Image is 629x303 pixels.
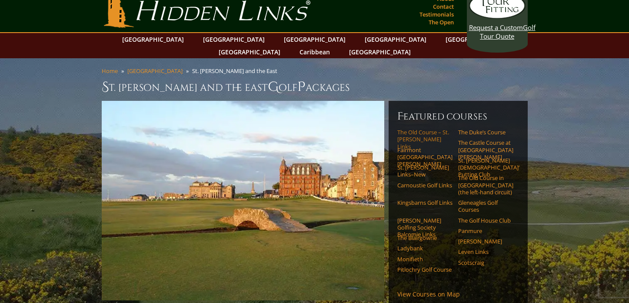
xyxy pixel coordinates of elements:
a: [GEOGRAPHIC_DATA] [345,46,415,58]
span: G [268,78,279,96]
a: Contact [431,0,456,13]
a: Kingsbarns Golf Links [397,199,453,206]
a: [GEOGRAPHIC_DATA] [280,33,350,46]
a: Leven Links [458,248,513,255]
a: The Old Course – St. [PERSON_NAME] Links [397,129,453,150]
a: [PERSON_NAME] [458,238,513,245]
a: The Castle Course at [GEOGRAPHIC_DATA][PERSON_NAME] [458,139,513,160]
li: St. [PERSON_NAME] and the East [192,67,281,75]
a: The Old Course in [GEOGRAPHIC_DATA] (the left-hand circuit) [458,174,513,196]
a: Home [102,67,118,75]
a: [GEOGRAPHIC_DATA] [214,46,285,58]
span: P [297,78,306,96]
a: Pitlochry Golf Course [397,266,453,273]
a: Monifieth [397,256,453,263]
a: [GEOGRAPHIC_DATA] [441,33,512,46]
a: Testimonials [417,8,456,20]
a: View Courses on Map [397,290,460,298]
a: [GEOGRAPHIC_DATA] [199,33,269,46]
a: Scotscraig [458,259,513,266]
a: Ladybank [397,245,453,252]
a: The Open [426,16,456,28]
a: St. [PERSON_NAME] Links–New [397,164,453,178]
a: Caribbean [295,46,334,58]
a: Fairmont [GEOGRAPHIC_DATA][PERSON_NAME] [397,147,453,168]
a: Carnoustie Golf Links [397,182,453,189]
span: Request a Custom [469,23,523,32]
a: [GEOGRAPHIC_DATA] [360,33,431,46]
h1: St. [PERSON_NAME] and the East olf ackages [102,78,528,96]
a: The Blairgowrie [397,234,453,241]
a: The Duke’s Course [458,129,513,136]
a: St. [PERSON_NAME] [DEMOGRAPHIC_DATA]’ Putting Club [458,157,513,178]
a: [GEOGRAPHIC_DATA] [127,67,183,75]
a: Gleneagles Golf Courses [458,199,513,213]
h6: Featured Courses [397,110,519,123]
a: Panmure [458,227,513,234]
a: The Golf House Club [458,217,513,224]
a: [PERSON_NAME] Golfing Society Balcomie Links [397,217,453,238]
a: [GEOGRAPHIC_DATA] [118,33,188,46]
